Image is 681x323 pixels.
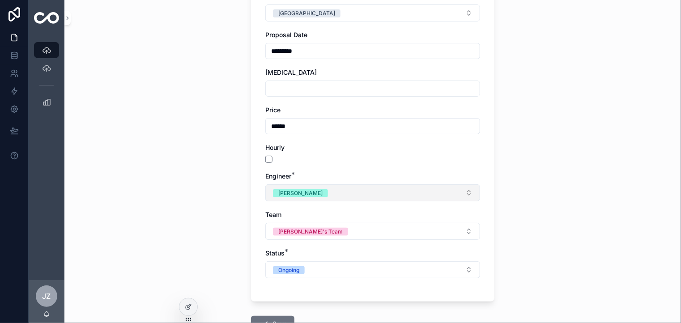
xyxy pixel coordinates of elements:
[265,249,285,257] span: Status
[265,144,285,151] span: Hourly
[265,223,480,240] button: Select Button
[278,266,299,274] div: Ongoing
[265,184,480,201] button: Select Button
[278,9,335,17] div: [GEOGRAPHIC_DATA]
[265,261,480,278] button: Select Button
[265,68,317,76] span: [MEDICAL_DATA]
[265,211,281,218] span: Team
[265,172,291,180] span: Engineer
[265,106,281,114] span: Price
[278,228,343,236] div: [PERSON_NAME]'s Team
[278,189,323,197] div: [PERSON_NAME]
[265,4,480,21] button: Select Button
[29,36,64,122] div: scrollable content
[34,12,59,24] img: App logo
[43,291,51,302] span: JZ
[265,31,307,38] span: Proposal Date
